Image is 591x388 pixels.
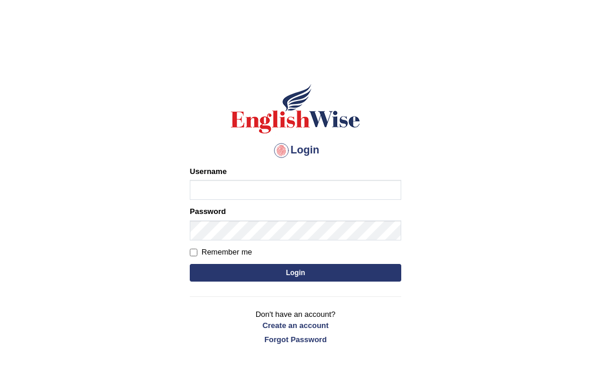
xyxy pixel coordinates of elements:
[190,246,252,258] label: Remember me
[190,264,401,282] button: Login
[190,334,401,345] a: Forgot Password
[190,309,401,345] p: Don't have an account?
[190,320,401,331] a: Create an account
[229,82,362,135] img: Logo of English Wise sign in for intelligent practice with AI
[190,249,197,256] input: Remember me
[190,166,227,177] label: Username
[190,141,401,160] h4: Login
[190,206,226,217] label: Password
